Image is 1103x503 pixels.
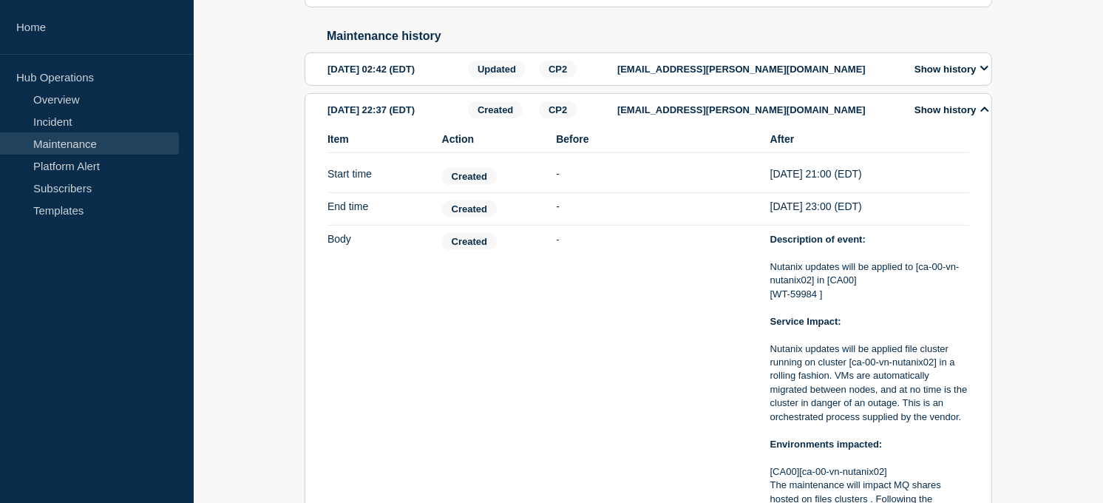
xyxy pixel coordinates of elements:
span: Item [327,133,427,145]
span: Created [442,168,497,185]
div: - [556,168,755,185]
span: Created [442,200,497,217]
p: Nutanix updates will be applied file cluster running on cluster [ca-00-vn-nutanix02] in a rolling... [770,342,969,425]
div: - [556,200,755,217]
button: Show history [910,104,993,116]
p: [EMAIL_ADDRESS][PERSON_NAME][DOMAIN_NAME] [617,104,898,115]
p: [WT-59984 ] [770,288,969,301]
span: Created [468,101,523,118]
h2: Maintenance history [327,30,992,43]
span: Updated [468,61,526,78]
p: Nutanix updates will be applied to [ca-00-vn-nutanix02] in [CA00] [770,260,969,288]
span: CP2 [539,61,577,78]
span: CP2 [539,101,577,118]
button: Show history [910,63,993,75]
span: Before [556,133,755,145]
div: Start time [327,168,427,185]
span: Created [442,233,497,250]
p: - [556,233,755,246]
div: [DATE] 21:00 (EDT) [770,168,969,185]
strong: Description of event: [770,234,866,245]
span: After [770,133,969,145]
p: [CA00][ca-00-vn-nutanix02] [770,465,969,479]
strong: Service Impact: [770,316,841,327]
strong: Environments impacted: [770,439,883,450]
div: [DATE] 22:37 (EDT) [327,101,464,118]
p: [EMAIL_ADDRESS][PERSON_NAME][DOMAIN_NAME] [617,64,898,75]
div: [DATE] 02:42 (EDT) [327,61,464,78]
div: [DATE] 23:00 (EDT) [770,200,969,217]
div: End time [327,200,427,217]
span: Action [442,133,542,145]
